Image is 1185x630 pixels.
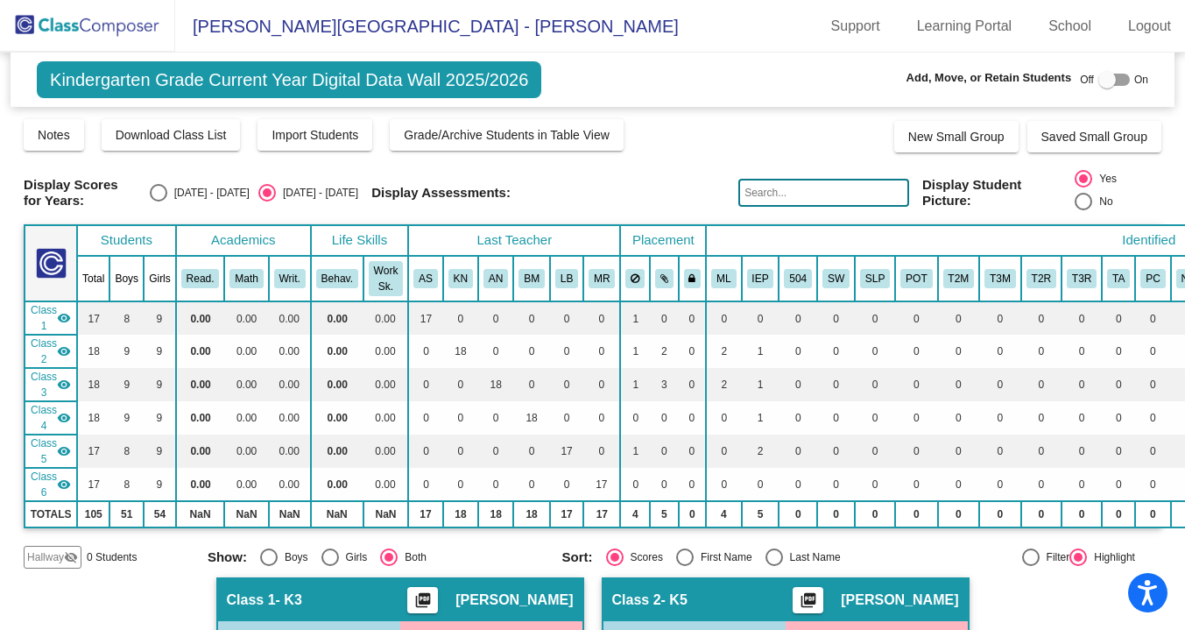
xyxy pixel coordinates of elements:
button: Read. [181,269,220,288]
a: Learning Portal [903,12,1026,40]
button: Behav. [316,269,358,288]
th: Social Work Support [817,256,855,301]
td: 0 [550,368,583,401]
td: 18 [77,401,109,435]
td: 0.00 [311,368,363,401]
td: 0 [679,335,707,368]
td: 0.00 [363,401,408,435]
td: 0 [1021,335,1062,368]
td: 0.00 [224,335,268,368]
td: 0.00 [311,335,363,368]
button: New Small Group [894,121,1019,152]
td: 0 [1062,435,1102,468]
td: 0 [443,468,478,501]
td: 0.00 [269,401,311,435]
td: 9 [144,368,176,401]
div: No [1092,194,1112,209]
td: 0.00 [176,335,225,368]
td: 8 [109,435,144,468]
td: 17 [77,301,109,335]
td: 0.00 [269,368,311,401]
td: 0 [895,435,937,468]
th: Last Teacher [408,225,620,256]
td: 0 [855,301,895,335]
td: 0.00 [224,368,268,401]
th: T3 Reading Intervention [1062,256,1102,301]
td: 0 [1102,435,1135,468]
button: Writ. [274,269,306,288]
a: Logout [1114,12,1185,40]
td: 0 [779,435,817,468]
td: 0 [478,468,513,501]
td: 9 [109,401,144,435]
td: 0 [478,301,513,335]
mat-icon: visibility [57,311,71,325]
td: 0 [1021,301,1062,335]
td: 0.00 [176,368,225,401]
th: Parent Communication [1135,256,1170,301]
span: Class 3 [31,369,57,400]
td: 9 [144,401,176,435]
th: Allison Spaitis [408,256,443,301]
td: 0 [513,301,550,335]
td: Karen Nordman - K5 [25,335,77,368]
td: 0.00 [269,301,311,335]
span: Display Scores for Years: [24,177,137,209]
button: LB [555,269,578,288]
div: Yes [1092,171,1117,187]
td: 0 [679,301,707,335]
td: 0 [979,335,1021,368]
td: 0 [1062,468,1102,501]
button: Download Class List [102,119,241,151]
td: 0.00 [224,401,268,435]
td: 0 [679,435,707,468]
td: 18 [513,401,550,435]
mat-radio-group: Select an option [1075,170,1161,216]
td: 9 [144,301,176,335]
span: Class 2 [31,336,57,367]
th: T3 Math Intervention [979,256,1021,301]
button: 504 [784,269,812,288]
td: 18 [443,501,478,527]
td: 3 [650,368,679,401]
th: Multi-Lingual [706,256,741,301]
td: 0 [408,468,443,501]
td: 0.00 [269,335,311,368]
td: 51 [109,501,144,527]
a: Support [817,12,894,40]
button: T3M [984,269,1016,288]
td: 1 [620,368,650,401]
td: 9 [144,435,176,468]
td: 0.00 [176,401,225,435]
td: 17 [77,435,109,468]
td: 17 [408,301,443,335]
td: 0 [620,401,650,435]
th: Physical/Occupational Therapy [895,256,937,301]
button: PC [1140,269,1165,288]
td: 0 [817,368,855,401]
td: 18 [77,368,109,401]
td: 0 [443,368,478,401]
td: NaN [363,501,408,527]
td: 0 [513,468,550,501]
td: 18 [478,368,513,401]
td: 0 [679,501,707,527]
td: 17 [408,501,443,527]
th: Keep with teacher [679,256,707,301]
a: School [1034,12,1105,40]
td: 2 [742,435,779,468]
td: 0 [779,301,817,335]
mat-icon: visibility [57,344,71,358]
td: 0 [583,435,620,468]
td: 54 [144,501,176,527]
td: 0 [513,335,550,368]
td: 0.00 [224,468,268,501]
td: 0 [1135,335,1170,368]
td: 0 [408,368,443,401]
td: 1 [742,401,779,435]
span: Grade/Archive Students in Table View [404,128,610,142]
td: 0 [779,468,817,501]
span: On [1134,72,1148,88]
td: 105 [77,501,109,527]
td: 9 [144,468,176,501]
